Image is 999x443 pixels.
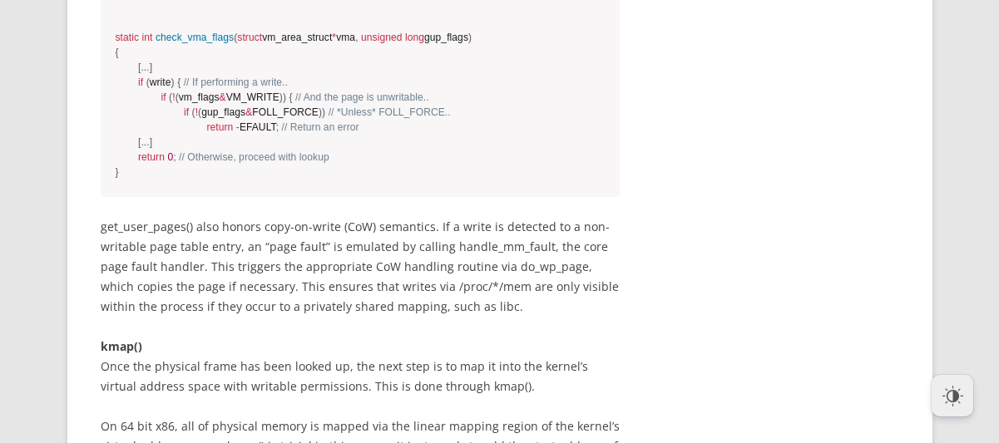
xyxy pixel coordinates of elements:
[295,91,429,103] span: // And the page is unwritable..
[279,91,283,103] span: )
[195,106,198,118] span: !
[172,91,175,103] span: !
[355,32,358,43] span: ,
[276,121,279,133] span: ;
[361,32,403,43] span: unsigned
[171,76,175,88] span: )
[116,32,140,43] span: static
[169,91,172,103] span: (
[468,32,472,43] span: )
[283,91,286,103] span: )
[167,151,173,163] span: 0
[220,91,226,103] span: &
[144,136,146,148] span: .
[192,106,195,118] span: (
[236,121,240,133] span: -
[146,136,149,148] span: .
[184,106,189,118] span: if
[138,62,141,73] span: [
[234,32,237,43] span: (
[142,32,153,43] span: int
[245,106,252,118] span: &
[101,337,621,396] p: Once the physical frame has been looked up, the next step is to map it into the kernel’s virtual ...
[141,136,143,148] span: .
[146,76,150,88] span: (
[150,62,152,73] span: ]
[116,47,119,58] span: {
[322,106,325,118] span: )
[101,338,142,354] strong: kmap()
[329,106,451,118] span: // *Unless* FOLL_FORCE..
[116,15,606,180] code: vm_area_struct vma gup_flags write vm_flags VM_WRITE gup_flags FOLL_FORCE EFAULT
[206,121,233,133] span: return
[179,151,329,163] span: // Otherwise, proceed with lookup
[177,76,181,88] span: {
[161,91,166,103] span: if
[237,32,262,43] span: struct
[184,76,288,88] span: // If performing a write..
[282,121,359,133] span: // Return an error
[150,136,152,148] span: ]
[156,32,234,43] span: check_vma_flags
[173,151,176,163] span: ;
[101,217,621,317] p: get_user_pages() also honors copy-on-write (CoW) semantics. If a write is detected to a non-writa...
[138,136,141,148] span: [
[138,76,143,88] span: if
[116,166,119,178] span: }
[319,106,322,118] span: )
[289,91,292,103] span: {
[176,91,179,103] span: (
[198,106,201,118] span: (
[146,62,149,73] span: .
[138,151,165,163] span: return
[141,62,143,73] span: .
[405,32,424,43] span: long
[144,62,146,73] span: .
